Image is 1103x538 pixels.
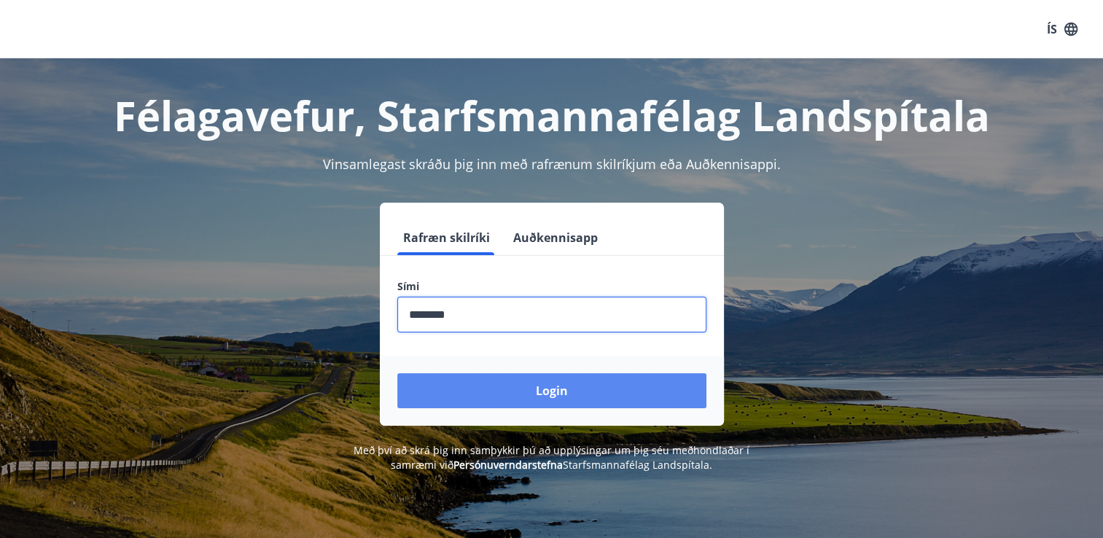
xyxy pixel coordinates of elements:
label: Sími [397,279,706,294]
button: ÍS [1039,16,1086,42]
span: Vinsamlegast skráðu þig inn með rafrænum skilríkjum eða Auðkennisappi. [323,155,781,173]
span: Með því að skrá þig inn samþykkir þú að upplýsingar um þig séu meðhöndlaðar í samræmi við Starfsm... [354,443,749,472]
a: Persónuverndarstefna [453,458,563,472]
h1: Félagavefur, Starfsmannafélag Landspítala [44,87,1059,143]
button: Auðkennisapp [507,220,604,255]
button: Login [397,373,706,408]
button: Rafræn skilríki [397,220,496,255]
